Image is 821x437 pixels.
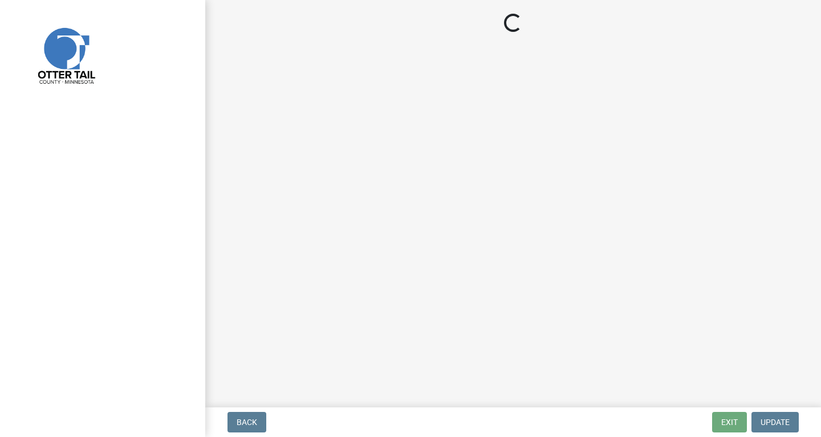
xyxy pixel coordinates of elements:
span: Update [761,418,790,427]
img: Otter Tail County, Minnesota [23,12,108,97]
button: Update [751,412,799,432]
button: Exit [712,412,747,432]
span: Back [237,418,257,427]
button: Back [227,412,266,432]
